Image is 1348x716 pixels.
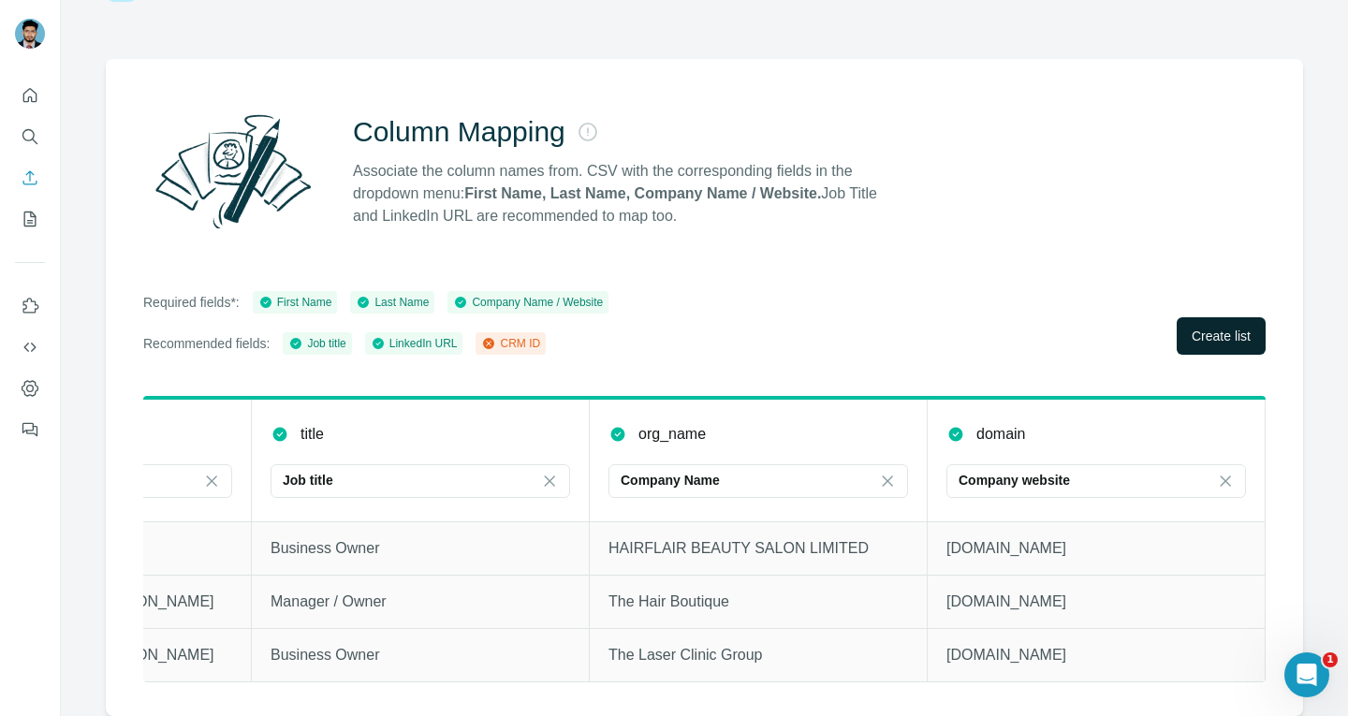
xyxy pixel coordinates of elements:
[15,161,45,195] button: Enrich CSV
[143,293,240,312] p: Required fields*:
[621,471,720,490] p: Company Name
[288,335,345,352] div: Job title
[946,644,1246,666] p: [DOMAIN_NAME]
[283,471,333,490] p: Job title
[371,335,458,352] div: LinkedIn URL
[453,294,603,311] div: Company Name / Website
[608,537,908,560] p: HAIRFLAIR BEAUTY SALON LIMITED
[353,115,565,149] h2: Column Mapping
[946,591,1246,613] p: [DOMAIN_NAME]
[15,330,45,364] button: Use Surfe API
[258,294,332,311] div: First Name
[356,294,429,311] div: Last Name
[464,185,821,201] strong: First Name, Last Name, Company Name / Website.
[15,289,45,323] button: Use Surfe on LinkedIn
[946,537,1246,560] p: [DOMAIN_NAME]
[638,423,706,446] p: org_name
[1284,652,1329,697] iframe: Intercom live chat
[15,372,45,405] button: Dashboard
[1323,652,1338,667] span: 1
[15,79,45,112] button: Quick start
[976,423,1025,446] p: domain
[15,202,45,236] button: My lists
[353,160,894,227] p: Associate the column names from. CSV with the corresponding fields in the dropdown menu: Job Titl...
[143,104,323,239] img: Surfe Illustration - Column Mapping
[271,591,570,613] p: Manager / Owner
[608,644,908,666] p: The Laser Clinic Group
[608,591,908,613] p: The Hair Boutique
[1192,327,1251,345] span: Create list
[481,335,540,352] div: CRM ID
[1177,317,1266,355] button: Create list
[271,644,570,666] p: Business Owner
[15,120,45,153] button: Search
[271,537,570,560] p: Business Owner
[959,471,1070,490] p: Company website
[15,413,45,446] button: Feedback
[143,334,270,353] p: Recommended fields:
[300,423,324,446] p: title
[15,19,45,49] img: Avatar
